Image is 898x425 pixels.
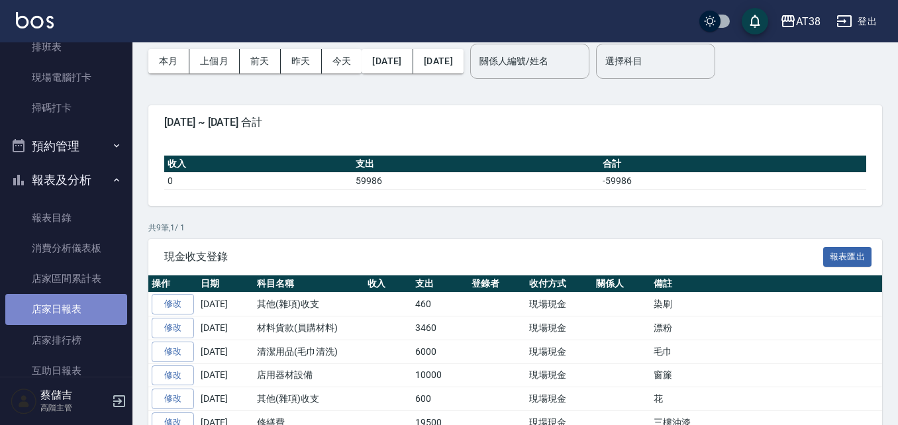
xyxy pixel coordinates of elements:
td: 460 [412,293,468,316]
button: 本月 [148,49,189,73]
th: 收入 [364,275,413,293]
a: 報表匯出 [823,250,872,262]
th: 日期 [197,275,254,293]
a: 修改 [152,389,194,409]
td: 59986 [352,172,599,189]
th: 合計 [599,156,866,173]
td: [DATE] [197,387,254,411]
td: 現場現金 [526,340,593,363]
td: 現場現金 [526,316,593,340]
button: 報表及分析 [5,163,127,197]
button: AT38 [775,8,826,35]
a: 現場電腦打卡 [5,62,127,93]
th: 收付方式 [526,275,593,293]
th: 收入 [164,156,352,173]
td: 其他(雜項)收支 [254,293,364,316]
span: 現金收支登錄 [164,250,823,263]
th: 登錄者 [468,275,526,293]
td: 0 [164,172,352,189]
p: 共 9 筆, 1 / 1 [148,222,882,234]
td: -59986 [599,172,866,189]
td: [DATE] [197,363,254,387]
p: 高階主管 [40,402,108,414]
a: 店家日報表 [5,294,127,324]
button: 前天 [240,49,281,73]
td: 店用器材設備 [254,363,364,387]
a: 修改 [152,365,194,386]
td: 600 [412,387,468,411]
a: 店家區間累計表 [5,263,127,294]
a: 修改 [152,342,194,362]
img: Logo [16,12,54,28]
a: 消費分析儀表板 [5,233,127,263]
h5: 蔡儲吉 [40,389,108,402]
button: [DATE] [362,49,413,73]
a: 互助日報表 [5,355,127,386]
td: 10000 [412,363,468,387]
td: [DATE] [197,293,254,316]
th: 關係人 [593,275,650,293]
a: 報表目錄 [5,203,127,233]
td: 清潔用品(毛巾清洗) [254,340,364,363]
a: 店家排行榜 [5,325,127,355]
button: 預約管理 [5,129,127,164]
th: 操作 [148,275,197,293]
button: 登出 [831,9,882,34]
a: 排班表 [5,32,127,62]
th: 支出 [352,156,599,173]
td: [DATE] [197,316,254,340]
td: [DATE] [197,340,254,363]
td: 3460 [412,316,468,340]
button: save [742,8,768,34]
td: 現場現金 [526,293,593,316]
button: 今天 [322,49,362,73]
span: [DATE] ~ [DATE] 合計 [164,116,866,129]
div: AT38 [796,13,821,30]
img: Person [11,388,37,414]
td: 材料貨款(員購材料) [254,316,364,340]
a: 修改 [152,294,194,314]
td: 其他(雜項)收支 [254,387,364,411]
td: 現場現金 [526,387,593,411]
button: 上個月 [189,49,240,73]
button: [DATE] [413,49,464,73]
td: 6000 [412,340,468,363]
button: 昨天 [281,49,322,73]
a: 掃碼打卡 [5,93,127,123]
a: 修改 [152,318,194,338]
th: 科目名稱 [254,275,364,293]
th: 支出 [412,275,468,293]
td: 現場現金 [526,363,593,387]
button: 報表匯出 [823,247,872,267]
